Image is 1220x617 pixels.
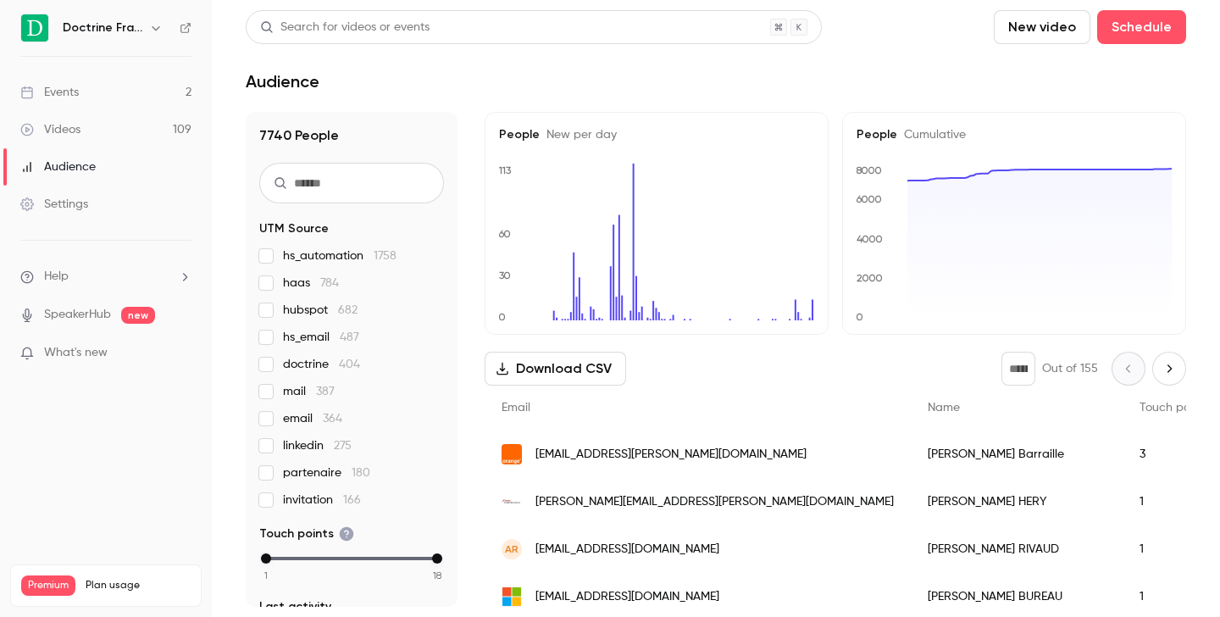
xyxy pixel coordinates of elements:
span: hs_email [283,329,359,346]
text: 2000 [857,272,883,284]
div: [PERSON_NAME] Barraille [911,431,1123,478]
span: partenaire [283,464,370,481]
div: [PERSON_NAME] HERY [911,478,1123,525]
span: hs_automation [283,247,396,264]
span: new [121,307,155,324]
button: New video [994,10,1090,44]
text: 113 [498,164,512,176]
span: 1 [264,568,268,583]
span: 275 [334,440,352,452]
text: 4000 [857,233,883,245]
span: 487 [340,331,359,343]
span: Email [502,402,530,414]
span: New per day [540,129,617,141]
text: 8000 [856,164,882,176]
span: Premium [21,575,75,596]
img: free.fr [502,492,522,512]
span: AR [505,542,518,557]
h1: 7740 People [259,125,444,146]
span: Last activity [259,598,331,615]
button: Next page [1152,352,1186,386]
span: mail [283,383,335,400]
a: SpeakerHub [44,306,111,324]
text: 0 [856,311,863,323]
span: hubspot [283,302,358,319]
span: invitation [283,492,361,509]
span: 364 [323,413,342,425]
span: email [283,410,342,427]
span: 387 [316,386,335,397]
text: 30 [499,270,511,281]
h5: People [499,126,814,143]
div: Audience [20,158,96,175]
div: min [261,553,271,564]
button: Download CSV [485,352,626,386]
text: 0 [498,311,506,323]
span: Touch points [1140,402,1209,414]
div: Videos [20,121,80,138]
span: Touch points [259,525,354,542]
p: Out of 155 [1042,360,1098,377]
span: Help [44,268,69,286]
span: 1758 [374,250,396,262]
img: orange.fr [502,444,522,464]
span: haas [283,275,339,292]
span: doctrine [283,356,360,373]
span: [EMAIL_ADDRESS][DOMAIN_NAME] [535,541,719,559]
span: UTM Source [259,220,329,237]
span: Cumulative [897,129,966,141]
span: 784 [320,277,339,289]
div: Events [20,84,79,101]
h6: Doctrine France [63,19,142,36]
li: help-dropdown-opener [20,268,191,286]
text: 6000 [856,193,882,205]
div: Search for videos or events [260,19,430,36]
span: linkedin [283,437,352,454]
span: 404 [339,359,360,370]
img: outlook.fr [502,586,522,607]
h5: People [857,126,1172,143]
div: Settings [20,196,88,213]
span: [EMAIL_ADDRESS][PERSON_NAME][DOMAIN_NAME] [535,446,807,464]
span: 18 [433,568,441,583]
span: 180 [352,467,370,479]
span: 166 [343,494,361,506]
button: Schedule [1097,10,1186,44]
img: Doctrine France [21,14,48,42]
h1: Audience [246,71,319,92]
span: [EMAIL_ADDRESS][DOMAIN_NAME] [535,588,719,606]
span: Plan usage [86,579,191,592]
span: [PERSON_NAME][EMAIL_ADDRESS][PERSON_NAME][DOMAIN_NAME] [535,493,894,511]
text: 60 [498,228,511,240]
div: [PERSON_NAME] RIVAUD [911,525,1123,573]
div: max [432,553,442,564]
span: 682 [338,304,358,316]
span: What's new [44,344,108,362]
span: Name [928,402,960,414]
